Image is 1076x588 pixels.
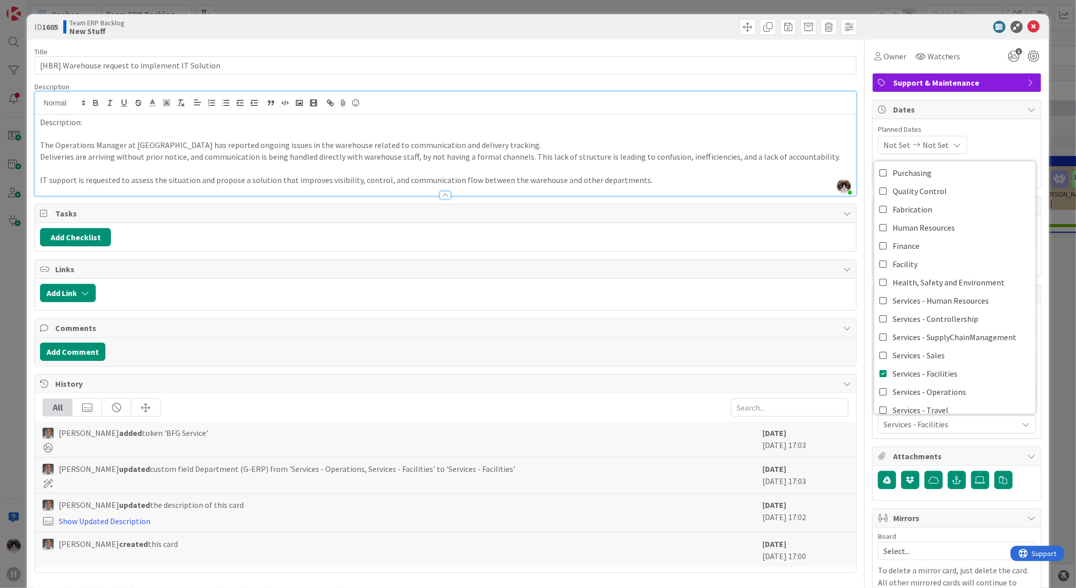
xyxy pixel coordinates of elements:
img: PS [43,539,54,550]
span: Quality Control [893,183,947,199]
p: Deliveries are arriving without prior notice, and communication is being handled directly with wa... [40,151,851,163]
span: Purchasing [893,165,932,180]
div: [DATE] 17:03 [762,427,849,452]
a: Facility [874,255,1035,273]
span: Team ERP Backlog [69,19,125,27]
div: [DATE] 17:03 [762,463,849,488]
a: Human Resources [874,218,1035,237]
img: PS [43,500,54,511]
span: Support & Maintenance [893,77,1023,89]
button: Add Link [40,284,96,302]
span: Comments [55,322,838,334]
span: Finance [893,238,919,253]
img: PS [43,428,54,439]
span: History [55,378,838,390]
a: Services - Sales [874,346,1035,364]
span: Services - Facilities [893,366,957,381]
a: Services - Controllership [874,310,1035,328]
button: Add Comment [40,343,105,361]
a: Services - Human Resources [874,291,1035,310]
span: Services - SupplyChainManagement [893,329,1016,345]
span: [PERSON_NAME] this card [59,538,178,550]
a: Services - SupplyChainManagement [874,328,1035,346]
b: [DATE] [762,428,786,438]
span: ID [34,21,58,33]
input: type card name here... [34,56,857,75]
span: Fabrication [893,202,932,217]
span: Services - Human Resources [893,293,989,308]
b: New Stuff [69,27,125,35]
span: Services - Controllership [893,311,978,326]
a: Finance [874,237,1035,255]
img: PS [43,464,54,475]
b: added [119,428,142,438]
b: [DATE] [762,464,786,474]
span: Select... [883,544,1013,558]
span: Planned Dates [878,124,1036,135]
b: created [119,539,148,549]
span: [PERSON_NAME] custom field Department (G-ERP) from 'Services - Operations, Services - Facilities'... [59,463,515,475]
span: Health, Safety and Environment [893,275,1005,290]
span: Not Set [883,139,910,151]
a: Services - Operations [874,383,1035,401]
b: [DATE] [762,539,786,549]
a: Show Updated Description [59,516,150,526]
span: Warehouse & Logistics [893,147,971,162]
a: Services - Travel [874,401,1035,419]
p: Description: [40,117,851,128]
span: Facility [893,256,917,272]
span: Services - Sales [893,348,945,363]
p: IT support is requested to assess the situation and propose a solution that improves visibility, ... [40,174,851,186]
span: Actual Dates [878,159,1036,170]
div: All [43,399,72,416]
span: [PERSON_NAME] the description of this card [59,499,244,511]
div: [DATE] 17:00 [762,538,849,562]
a: Services - Facilities [874,364,1035,383]
span: [PERSON_NAME] token 'BFG Service' [59,427,208,439]
div: [DATE] 17:02 [762,499,849,527]
p: The Operations Manager at [GEOGRAPHIC_DATA] has reported ongoing issues in the warehouse related ... [40,139,851,151]
span: Support [21,2,46,14]
span: 1 [1016,48,1022,55]
span: Services - Facilities [883,418,1018,430]
span: Owner [883,50,906,62]
span: Attachments [893,450,1023,462]
img: cF1764xS6KQF0UDQ8Ib5fgQIGsMebhp9.jfif [837,179,851,194]
b: updated [119,464,150,474]
a: Fabrication [874,200,1035,218]
span: Mirrors [893,512,1023,524]
span: Description [34,82,69,91]
button: Add Checklist [40,228,111,246]
a: Quality Control [874,182,1035,200]
b: 1605 [42,22,58,32]
input: Search... [731,398,849,417]
span: Services - Travel [893,402,948,418]
a: Health, Safety and Environment [874,273,1035,291]
span: Board [878,533,896,540]
span: Not Set [923,139,949,151]
span: Watchers [928,50,960,62]
b: updated [119,500,150,510]
span: Dates [893,103,1023,116]
label: Title [34,47,48,56]
span: Services - Operations [893,384,966,399]
span: Human Resources [893,220,955,235]
b: [DATE] [762,500,786,510]
span: Links [55,263,838,275]
a: Purchasing [874,164,1035,182]
span: Tasks [55,207,838,219]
